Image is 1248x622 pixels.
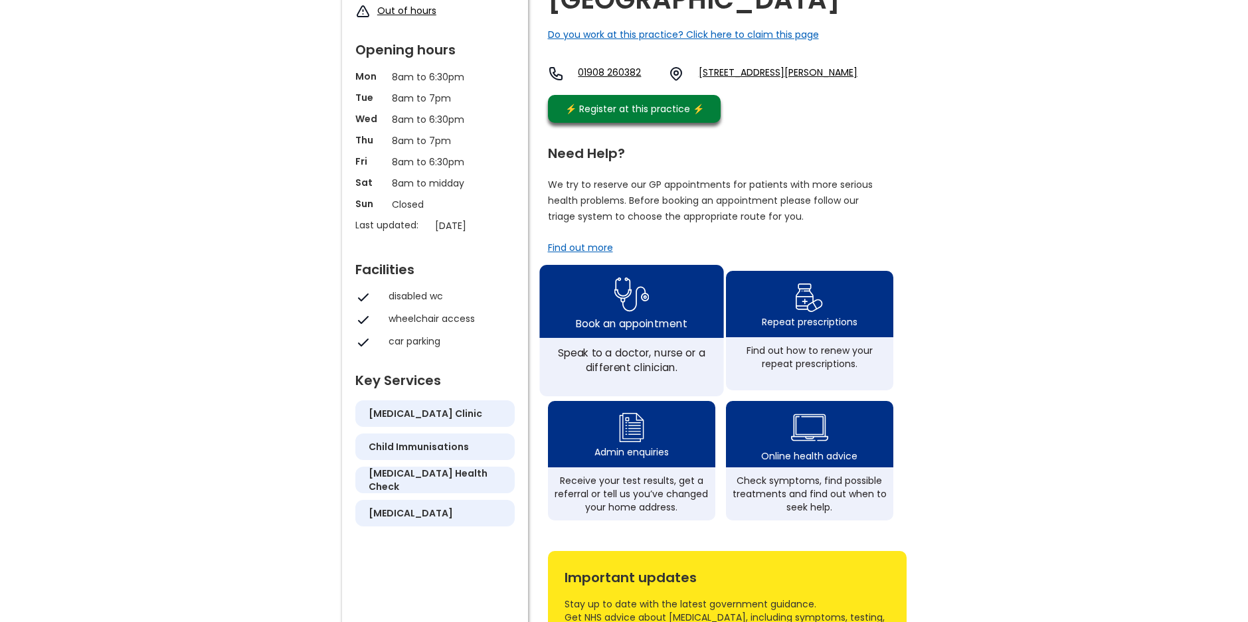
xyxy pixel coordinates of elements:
[565,564,890,584] div: Important updates
[355,4,371,19] img: exclamation icon
[392,176,478,191] p: 8am to midday
[548,177,873,224] p: We try to reserve our GP appointments for patients with more serious health problems. Before book...
[392,133,478,148] p: 8am to 7pm
[355,176,385,189] p: Sat
[548,95,721,123] a: ⚡️ Register at this practice ⚡️
[548,140,893,160] div: Need Help?
[392,197,478,212] p: Closed
[668,66,684,82] img: practice location icon
[369,506,453,520] h5: [MEDICAL_DATA]
[392,112,478,127] p: 8am to 6:30pm
[355,133,385,147] p: Thu
[614,273,649,316] img: book appointment icon
[435,218,521,233] p: [DATE]
[548,66,564,82] img: telephone icon
[576,315,687,330] div: Book an appointment
[762,315,857,329] div: Repeat prescriptions
[555,474,709,514] div: Receive your test results, get a referral or tell us you’ve changed your home address.
[392,70,478,84] p: 8am to 6:30pm
[369,407,482,420] h5: [MEDICAL_DATA] clinic
[355,218,428,232] p: Last updated:
[355,256,515,276] div: Facilities
[761,449,857,463] div: Online health advice
[548,241,613,254] a: Find out more
[726,401,893,520] a: health advice iconOnline health adviceCheck symptoms, find possible treatments and find out when ...
[791,406,828,449] img: health advice icon
[548,28,819,41] a: Do you work at this practice? Click here to claim this page
[377,4,436,17] a: Out of hours
[355,367,515,387] div: Key Services
[355,155,385,168] p: Fri
[389,289,508,303] div: disabled wc
[548,401,715,520] a: admin enquiry iconAdmin enquiriesReceive your test results, get a referral or tell us you’ve chan...
[392,91,478,106] p: 8am to 7pm
[617,410,646,445] img: admin enquiry icon
[355,91,385,104] p: Tue
[355,70,385,83] p: Mon
[369,467,501,493] h5: [MEDICAL_DATA] health check
[699,66,857,82] a: [STREET_ADDRESS][PERSON_NAME]
[389,312,508,325] div: wheelchair access
[392,155,478,169] p: 8am to 6:30pm
[733,474,887,514] div: Check symptoms, find possible treatments and find out when to seek help.
[355,112,385,125] p: Wed
[795,280,824,315] img: repeat prescription icon
[733,344,887,370] div: Find out how to renew your repeat prescriptions.
[559,102,711,116] div: ⚡️ Register at this practice ⚡️
[355,197,385,210] p: Sun
[539,265,723,396] a: book appointment icon Book an appointmentSpeak to a doctor, nurse or a different clinician.
[594,445,669,459] div: Admin enquiries
[389,335,508,348] div: car parking
[355,37,515,56] div: Opening hours
[578,66,658,82] a: 01908 260382
[547,345,716,374] div: Speak to a doctor, nurse or a different clinician.
[369,440,469,453] h5: child immunisations
[726,271,893,390] a: repeat prescription iconRepeat prescriptionsFind out how to renew your repeat prescriptions.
